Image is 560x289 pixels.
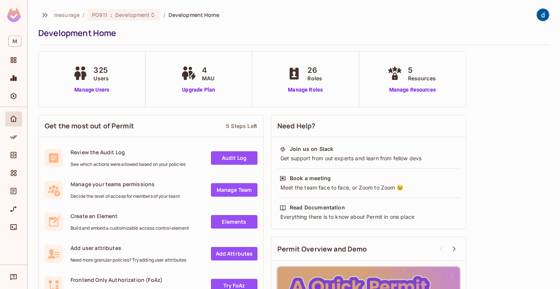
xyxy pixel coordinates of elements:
[290,145,333,153] div: Join us on Slack
[5,166,22,181] div: Elements
[307,74,322,82] span: Roles
[38,27,546,39] div: Development Home
[280,213,458,221] div: Everything there is to know about Permit in one place
[54,11,80,18] span: the active workspace
[211,151,257,165] a: Audit Log
[307,65,322,76] span: 26
[169,11,219,18] span: Development Home
[5,202,22,217] div: URL Mapping
[92,11,107,18] span: PG911
[115,11,150,18] span: Development
[290,175,331,182] div: Book a meeting
[71,161,185,167] span: See which actions were allowed based on your policies
[226,122,257,129] div: 5 Steps Left
[277,244,367,254] span: Permit Overview and Demo
[280,155,458,162] div: Get support from out experts and learn from fellow devs
[110,12,113,18] span: :
[211,183,257,197] a: Manage Team
[93,65,109,76] span: 325
[45,121,134,131] span: Get the most out of Permit
[71,181,180,188] span: Manage your teams permissions
[5,71,22,86] div: Monitoring
[5,148,22,163] div: Directory
[83,11,84,18] li: /
[202,65,214,76] span: 4
[5,89,22,104] div: Settings
[408,74,436,82] span: Resources
[408,65,436,76] span: 5
[71,276,163,283] span: Frontend Only Authorization (FoAz)
[5,111,22,126] div: Home
[277,121,316,131] span: Need Help?
[290,204,345,211] div: Read Documentation
[93,74,109,82] span: Users
[280,184,458,191] div: Meet the team face to face, or Zoom to Zoom 😉
[211,247,257,260] a: Add Attrbutes
[211,215,257,229] a: Elements
[71,225,189,231] span: Build and embed a customizable access control element
[5,269,22,284] div: Help & Updates
[71,149,185,156] span: Review the Audit Log
[71,193,180,199] span: Decide the level of access for members of your team
[5,129,22,144] div: Policy
[71,257,186,263] span: Need more granular policies? Try adding user attributes
[71,86,113,94] a: Manage Users
[179,86,218,94] a: Upgrade Plan
[71,212,189,220] span: Create an Element
[537,9,549,21] img: dev 911gcl
[71,244,186,251] span: Add user attributes
[5,53,22,68] div: Projects
[8,36,21,47] span: M
[5,33,22,50] div: Workspace: mesurage
[5,220,22,235] div: Connect
[163,11,165,18] li: /
[7,8,21,22] img: SReyMgAAAABJRU5ErkJggg==
[285,86,326,94] a: Manage Roles
[202,74,214,82] span: MAU
[385,86,440,94] a: Manage Resources
[5,184,22,199] div: Audit Log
